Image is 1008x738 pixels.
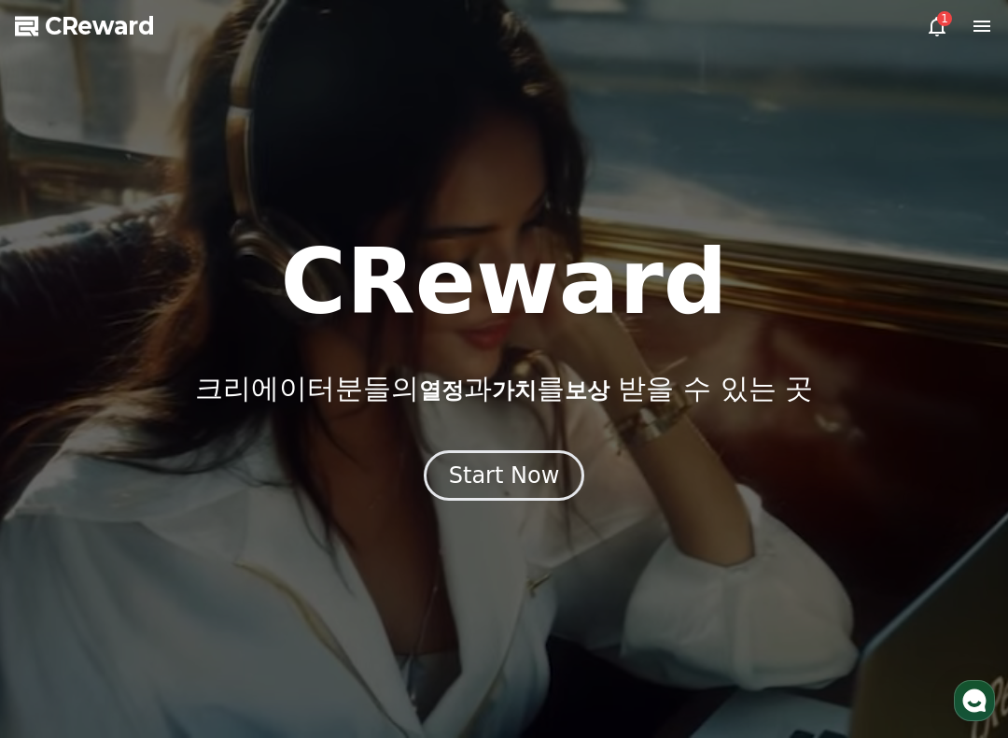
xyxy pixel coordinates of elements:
span: 대화 [492,715,516,731]
p: 크리에이터분들의 과 를 받을 수 있는 곳 [195,372,813,405]
a: CReward [15,11,155,41]
a: 설정 [670,686,1002,732]
h1: CReward [280,237,727,327]
a: 홈 [6,686,338,732]
a: Start Now [424,469,585,487]
span: 홈 [166,714,178,730]
button: Start Now [424,450,585,501]
div: 1 [937,11,952,26]
span: 보상 [565,377,609,404]
div: Start Now [449,461,560,490]
span: 가치 [492,377,537,404]
span: 열정 [419,377,464,404]
span: CReward [45,11,155,41]
span: 설정 [824,714,848,730]
a: 1 [926,15,948,37]
a: 대화 [338,686,670,732]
